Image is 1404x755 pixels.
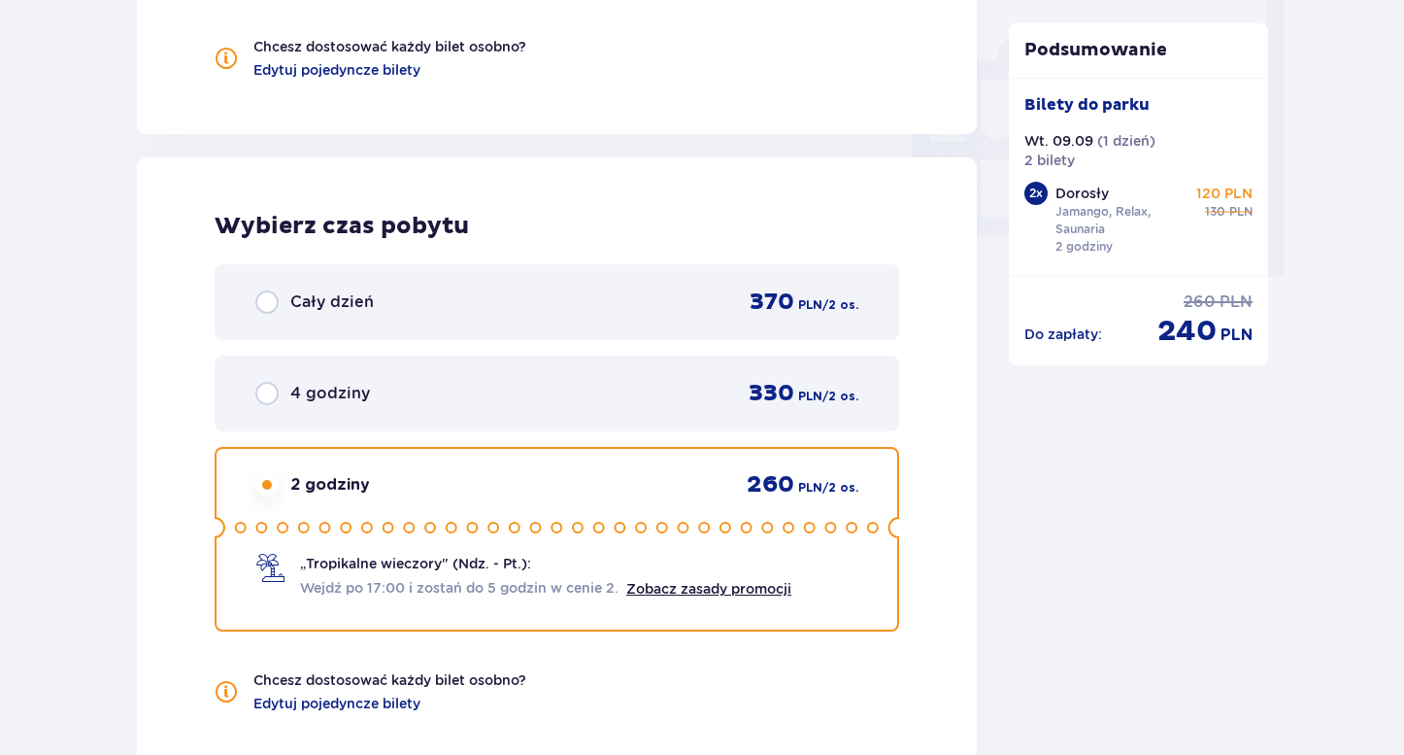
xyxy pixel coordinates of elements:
[253,670,526,690] p: Chcesz dostosować każdy bilet osobno?
[1024,94,1150,116] p: Bilety do parku
[822,296,858,314] p: / 2 os.
[822,479,858,497] p: / 2 os.
[1097,131,1155,151] p: ( 1 dzień )
[1024,131,1093,151] p: Wt. 09.09
[1205,203,1225,221] p: 130
[750,288,794,317] p: 370
[300,578,618,598] span: Wejdź po 17:00 i zostań do 5 godzin w cenie 2.
[253,37,526,56] p: Chcesz dostosować każdy bilet osobno?
[1055,184,1109,203] p: Dorosły
[747,470,794,499] p: 260
[300,554,531,573] p: „Tropikalne wieczory" (Ndz. - Pt.):
[1220,325,1253,346] p: PLN
[822,388,858,405] p: / 2 os.
[290,383,370,404] p: 4 godziny
[290,292,374,313] p: Cały dzień
[1220,292,1253,313] p: PLN
[798,388,822,405] p: PLN
[1024,151,1075,170] p: 2 bilety
[290,474,370,496] p: 2 godziny
[1055,238,1113,256] p: 2 godziny
[749,379,794,408] p: 330
[253,60,420,80] a: Edytuj pojedyncze bilety
[1055,203,1189,238] p: Jamango, Relax, Saunaria
[1024,325,1102,344] p: Do zapłaty :
[798,296,822,314] p: PLN
[1009,39,1269,62] p: Podsumowanie
[1196,184,1253,203] p: 120 PLN
[1184,292,1216,313] p: 260
[1024,182,1048,205] div: 2 x
[215,212,899,241] p: Wybierz czas pobytu
[253,694,420,713] a: Edytuj pojedyncze bilety
[798,479,822,497] p: PLN
[1229,203,1253,221] p: PLN
[1157,313,1217,350] p: 240
[626,581,791,597] a: Zobacz zasady promocji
